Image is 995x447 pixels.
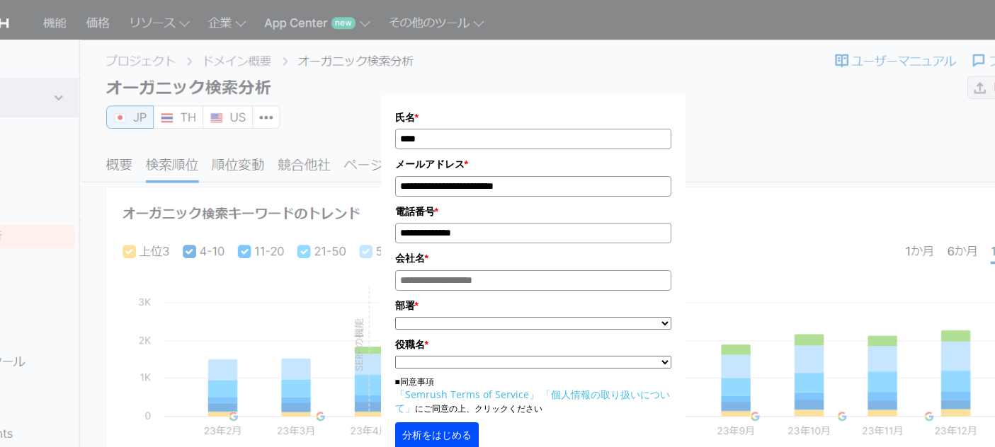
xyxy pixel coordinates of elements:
[395,337,671,352] label: 役職名
[395,388,670,414] a: 「個人情報の取り扱いについて」
[395,250,671,266] label: 会社名
[395,388,539,401] a: 「Semrush Terms of Service」
[395,204,671,219] label: 電話番号
[395,376,671,415] p: ■同意事項 にご同意の上、クリックください
[395,156,671,172] label: メールアドレス
[395,110,671,125] label: 氏名
[395,298,671,313] label: 部署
